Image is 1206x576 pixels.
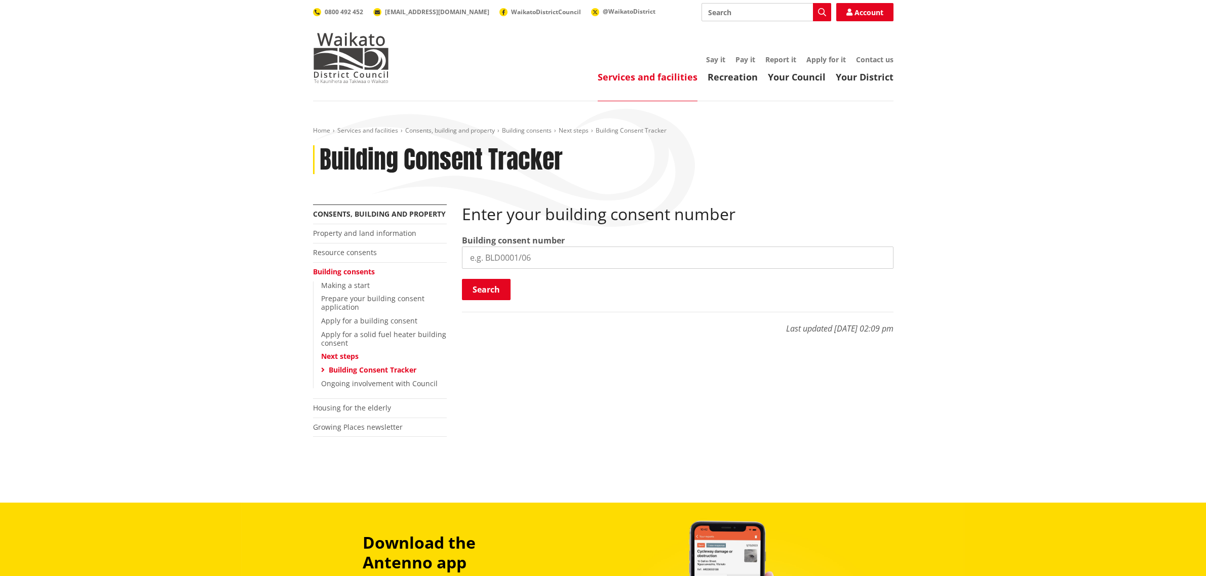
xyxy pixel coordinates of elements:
a: Ongoing involvement with Council [321,379,438,388]
input: Search input [702,3,831,21]
input: e.g. BLD0001/06 [462,246,893,269]
a: @WaikatoDistrict [591,7,655,16]
a: [EMAIL_ADDRESS][DOMAIN_NAME] [373,8,489,16]
h1: Building Consent Tracker [320,145,563,175]
a: Your District [836,71,893,83]
a: Building consents [313,267,375,276]
button: Search [462,279,511,300]
a: Next steps [321,351,359,361]
a: Contact us [856,55,893,64]
span: @WaikatoDistrict [603,7,655,16]
a: Consents, building and property [405,126,495,135]
a: Building consents [502,126,552,135]
a: Consents, building and property [313,209,446,219]
img: Waikato District Council - Te Kaunihera aa Takiwaa o Waikato [313,32,389,83]
span: WaikatoDistrictCouncil [511,8,581,16]
a: Services and facilities [598,71,697,83]
h2: Enter your building consent number [462,204,893,224]
a: Pay it [735,55,755,64]
a: Housing for the elderly [313,403,391,413]
a: Services and facilities [337,126,398,135]
a: Apply for it [806,55,846,64]
a: Apply for a solid fuel heater building consent​ [321,330,446,348]
a: Making a start [321,280,370,290]
a: WaikatoDistrictCouncil [499,8,581,16]
a: Apply for a building consent [321,316,417,325]
a: Your Council [768,71,826,83]
a: Resource consents [313,248,377,257]
a: Building Consent Tracker [329,365,416,375]
a: 0800 492 452 [313,8,363,16]
p: Last updated [DATE] 02:09 pm [462,312,893,335]
a: Report it [765,55,796,64]
a: Property and land information [313,228,416,238]
a: Account [836,3,893,21]
span: 0800 492 452 [325,8,363,16]
a: Recreation [708,71,758,83]
a: Home [313,126,330,135]
span: Building Consent Tracker [596,126,667,135]
a: Growing Places newsletter [313,422,403,432]
h3: Download the Antenno app [363,533,546,572]
nav: breadcrumb [313,127,893,135]
a: Say it [706,55,725,64]
span: [EMAIL_ADDRESS][DOMAIN_NAME] [385,8,489,16]
label: Building consent number [462,234,565,246]
a: Next steps [559,126,589,135]
a: Prepare your building consent application [321,294,424,312]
